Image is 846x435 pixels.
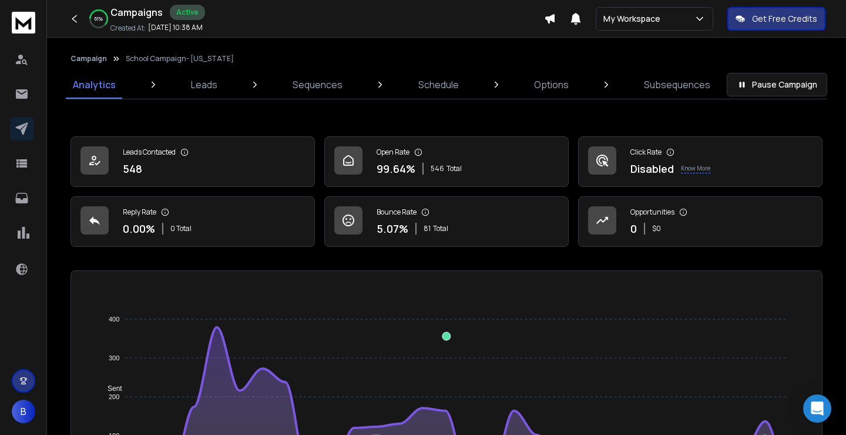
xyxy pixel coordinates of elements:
p: Click Rate [630,148,662,157]
p: Reply Rate [123,208,156,217]
span: Sent [99,384,122,393]
p: 0 Total [170,224,192,233]
div: Active [170,5,205,20]
h1: Campaigns [110,5,163,19]
p: 61 % [95,15,103,22]
button: Get Free Credits [727,7,825,31]
button: B [12,400,35,423]
p: Sequences [293,78,343,92]
p: $ 0 [652,224,661,233]
a: Bounce Rate5.07%81Total [324,196,569,247]
a: Sequences [286,71,350,99]
a: Options [527,71,576,99]
p: 548 [123,160,142,177]
a: Leads [184,71,224,99]
span: Total [433,224,448,233]
p: Leads [191,78,217,92]
p: My Workspace [603,13,665,25]
p: [DATE] 10:38 AM [148,23,203,32]
button: Pause Campaign [727,73,827,96]
p: Analytics [73,78,116,92]
tspan: 400 [109,316,119,323]
span: 81 [424,224,431,233]
p: Schedule [418,78,459,92]
p: Open Rate [377,148,409,157]
a: Click RateDisabledKnow More [578,136,822,187]
span: 546 [431,164,444,173]
p: School Campaign- [US_STATE] [126,54,234,63]
p: Options [534,78,569,92]
a: Subsequences [637,71,717,99]
a: Reply Rate0.00%0 Total [70,196,315,247]
tspan: 200 [109,393,119,400]
a: Leads Contacted548 [70,136,315,187]
p: Disabled [630,160,674,177]
img: logo [12,12,35,34]
p: Get Free Credits [752,13,817,25]
p: Subsequences [644,78,710,92]
button: Campaign [70,54,107,63]
p: Know More [681,164,710,173]
a: Schedule [411,71,466,99]
p: 0.00 % [123,220,155,237]
a: Analytics [66,71,123,99]
div: Open Intercom Messenger [803,394,831,423]
tspan: 300 [109,354,119,362]
p: Created At: [110,24,146,33]
span: Total [446,164,462,173]
p: Opportunities [630,208,674,217]
p: 0 [630,220,637,237]
a: Open Rate99.64%546Total [324,136,569,187]
p: 5.07 % [377,220,408,237]
p: 99.64 % [377,160,415,177]
p: Bounce Rate [377,208,417,217]
p: Leads Contacted [123,148,176,157]
a: Opportunities0$0 [578,196,822,247]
